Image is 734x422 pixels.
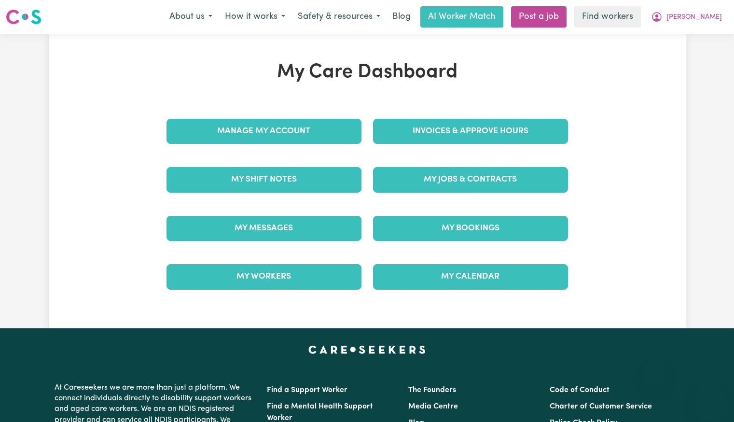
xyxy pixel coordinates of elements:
[163,7,219,27] button: About us
[420,6,503,28] a: AI Worker Match
[550,403,652,410] a: Charter of Customer Service
[267,403,373,422] a: Find a Mental Health Support Worker
[373,167,568,192] a: My Jobs & Contracts
[511,6,567,28] a: Post a job
[574,6,641,28] a: Find workers
[408,386,456,394] a: The Founders
[645,7,728,27] button: My Account
[166,119,361,144] a: Manage My Account
[645,360,665,380] iframe: Close message
[695,383,726,414] iframe: Button to launch messaging window
[267,386,347,394] a: Find a Support Worker
[373,216,568,241] a: My Bookings
[166,167,361,192] a: My Shift Notes
[373,264,568,289] a: My Calendar
[308,346,426,353] a: Careseekers home page
[6,6,42,28] a: Careseekers logo
[291,7,387,27] button: Safety & resources
[161,61,574,84] h1: My Care Dashboard
[666,12,722,23] span: [PERSON_NAME]
[550,386,609,394] a: Code of Conduct
[373,119,568,144] a: Invoices & Approve Hours
[219,7,291,27] button: How it works
[6,8,42,26] img: Careseekers logo
[166,264,361,289] a: My Workers
[408,403,458,410] a: Media Centre
[166,216,361,241] a: My Messages
[387,6,416,28] a: Blog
